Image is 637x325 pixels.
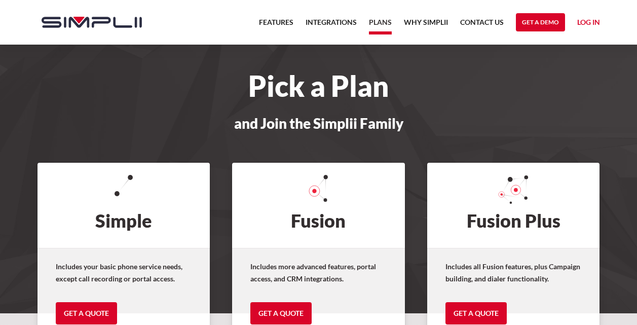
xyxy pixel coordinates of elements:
a: Get a Quote [250,302,312,324]
a: Integrations [306,16,357,34]
img: Simplii [42,17,142,28]
h2: Fusion [232,163,405,248]
a: Contact US [460,16,504,34]
a: Why Simplii [404,16,448,34]
p: Includes your basic phone service needs, except call recording or portal access. [56,261,192,285]
h2: Simple [38,163,210,248]
a: Get a Quote [56,302,117,324]
h2: Fusion Plus [427,163,600,248]
a: Get a Quote [445,302,507,324]
a: Log in [577,16,600,31]
strong: Includes more advanced features, portal access, and CRM integrations. [250,262,376,283]
a: Get a Demo [516,13,565,31]
a: Plans [369,16,392,34]
h3: and Join the Simplii Family [31,116,606,131]
h1: Pick a Plan [31,75,606,97]
strong: Includes all Fusion features, plus Campaign building, and dialer functionality. [445,262,580,283]
a: Features [259,16,293,34]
